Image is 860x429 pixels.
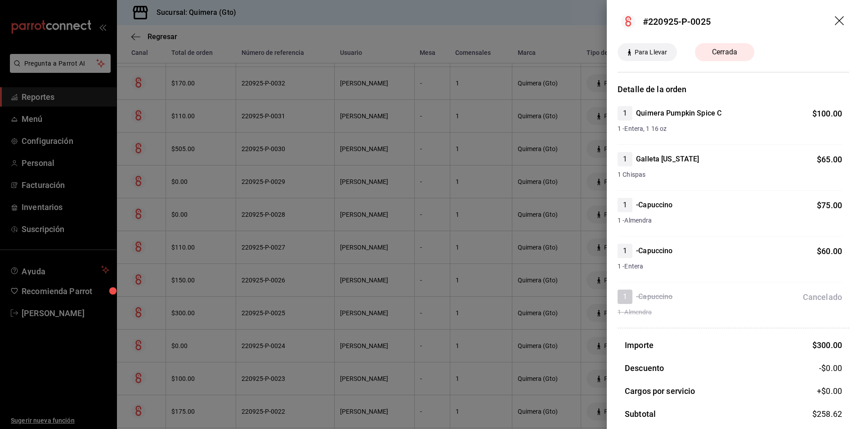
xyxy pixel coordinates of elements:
h3: Subtotal [625,408,656,420]
button: drag [835,16,846,27]
span: $ 258.62 [812,409,842,419]
span: 1 -Almendra [618,216,842,225]
span: Cerrada [707,47,743,58]
h3: Cargos por servicio [625,385,695,397]
span: 1 [618,200,632,210]
div: Cancelado [803,291,842,303]
span: 1 [618,154,632,165]
span: -$0.00 [819,362,842,374]
h3: Importe [625,339,654,351]
span: Para Llevar [631,48,671,57]
h4: -Capuccino [636,246,672,256]
span: $ 75.00 [817,201,842,210]
div: #220925-P-0025 [643,15,711,28]
span: 1 [618,108,632,119]
h4: Quimera Pumpkin Spice C [636,108,721,119]
span: 1 -Almendra [618,308,842,317]
span: 1 [618,246,632,256]
h3: Descuento [625,362,664,374]
span: +$ 0.00 [817,385,842,397]
h3: Detalle de la orden [618,83,849,95]
span: 1 Chispas [618,170,842,179]
span: 1 -Entera [618,262,842,271]
span: $ 300.00 [812,340,842,350]
span: 1 -Entera, 1 16 oz [618,124,842,134]
span: $ 60.00 [817,246,842,256]
span: $ 100.00 [812,109,842,118]
span: $ 65.00 [817,155,842,164]
span: 1 [618,291,632,302]
h4: -Capuccino [636,200,672,210]
h4: -Capuccino [636,291,672,302]
h4: Galleta [US_STATE] [636,154,699,165]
